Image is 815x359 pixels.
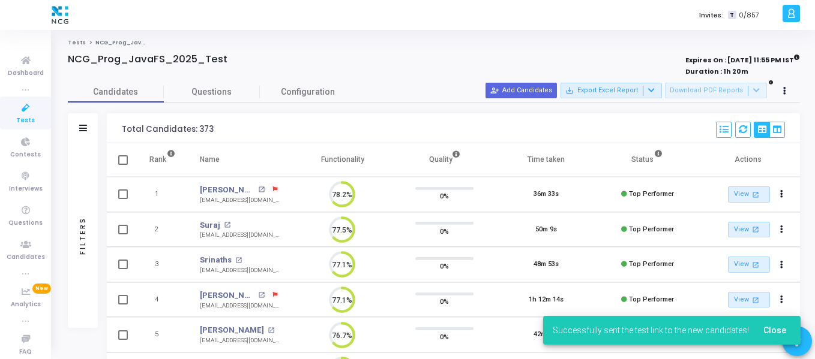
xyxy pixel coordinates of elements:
[77,170,88,301] div: Filters
[137,143,188,177] th: Rank
[751,295,761,305] mat-icon: open_in_new
[751,224,761,234] mat-icon: open_in_new
[224,222,230,228] mat-icon: open_in_new
[122,125,214,134] div: Total Candidates: 373
[19,347,32,357] span: FAQ
[440,225,449,237] span: 0%
[95,39,190,46] span: NCG_Prog_JavaFS_2025_Test
[534,260,559,270] div: 48m 53s
[200,153,220,166] div: Name
[8,68,44,79] span: Dashboard
[137,282,188,318] td: 4
[440,295,449,307] span: 0%
[268,327,274,334] mat-icon: open_in_new
[535,225,557,235] div: 50m 9s
[440,190,449,202] span: 0%
[137,317,188,352] td: 5
[200,336,280,345] div: [EMAIL_ADDRESS][DOMAIN_NAME]
[728,292,770,308] a: View
[200,254,232,266] a: Srinaths
[754,122,785,138] div: View Options
[739,10,759,20] span: 0/857
[258,186,265,193] mat-icon: open_in_new
[754,319,796,341] button: Close
[68,86,164,98] span: Candidates
[685,52,800,65] strong: Expires On : [DATE] 11:55 PM IST
[699,10,723,20] label: Invites:
[32,283,51,294] span: New
[565,86,574,95] mat-icon: save_alt
[751,189,761,200] mat-icon: open_in_new
[774,291,790,308] button: Actions
[10,150,41,160] span: Contests
[529,295,564,305] div: 1h 12m 14s
[137,247,188,282] td: 3
[486,83,557,98] button: Add Candidates
[11,300,41,310] span: Analytics
[258,292,265,298] mat-icon: open_in_new
[281,86,335,98] span: Configuration
[49,3,71,27] img: logo
[553,324,749,336] span: Successfully sent the test link to the new candidates!
[200,196,280,205] div: [EMAIL_ADDRESS][DOMAIN_NAME]
[200,289,255,301] a: [PERSON_NAME]
[685,67,748,76] strong: Duration : 1h 20m
[751,260,761,270] mat-icon: open_in_new
[68,39,86,46] a: Tests
[68,53,227,65] h4: NCG_Prog_JavaFS_2025_Test
[774,186,790,203] button: Actions
[728,186,770,203] a: View
[137,212,188,248] td: 2
[528,153,565,166] div: Time taken
[534,189,559,200] div: 36m 33s
[728,222,770,238] a: View
[629,260,674,268] span: Top Performer
[200,266,280,275] div: [EMAIL_ADDRESS][DOMAIN_NAME]
[490,86,499,95] mat-icon: person_add_alt
[9,184,43,194] span: Interviews
[665,83,767,98] button: Download PDF Reports
[728,11,736,20] span: T
[629,225,674,233] span: Top Performer
[164,86,260,98] span: Questions
[774,257,790,273] button: Actions
[629,295,674,303] span: Top Performer
[629,190,674,198] span: Top Performer
[7,252,45,263] span: Candidates
[137,177,188,212] td: 1
[699,143,800,177] th: Actions
[763,325,786,335] span: Close
[440,330,449,342] span: 0%
[200,219,220,231] a: Suraj
[235,257,242,264] mat-icon: open_in_new
[597,143,698,177] th: Status
[774,221,790,238] button: Actions
[200,231,280,240] div: [EMAIL_ADDRESS][DOMAIN_NAME]
[16,116,35,126] span: Tests
[561,83,662,98] button: Export Excel Report
[68,39,800,47] nav: breadcrumb
[200,324,264,336] a: [PERSON_NAME]
[394,143,495,177] th: Quality
[8,218,43,228] span: Questions
[292,143,393,177] th: Functionality
[440,260,449,272] span: 0%
[200,184,255,196] a: [PERSON_NAME]
[200,301,280,310] div: [EMAIL_ADDRESS][DOMAIN_NAME]
[728,257,770,273] a: View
